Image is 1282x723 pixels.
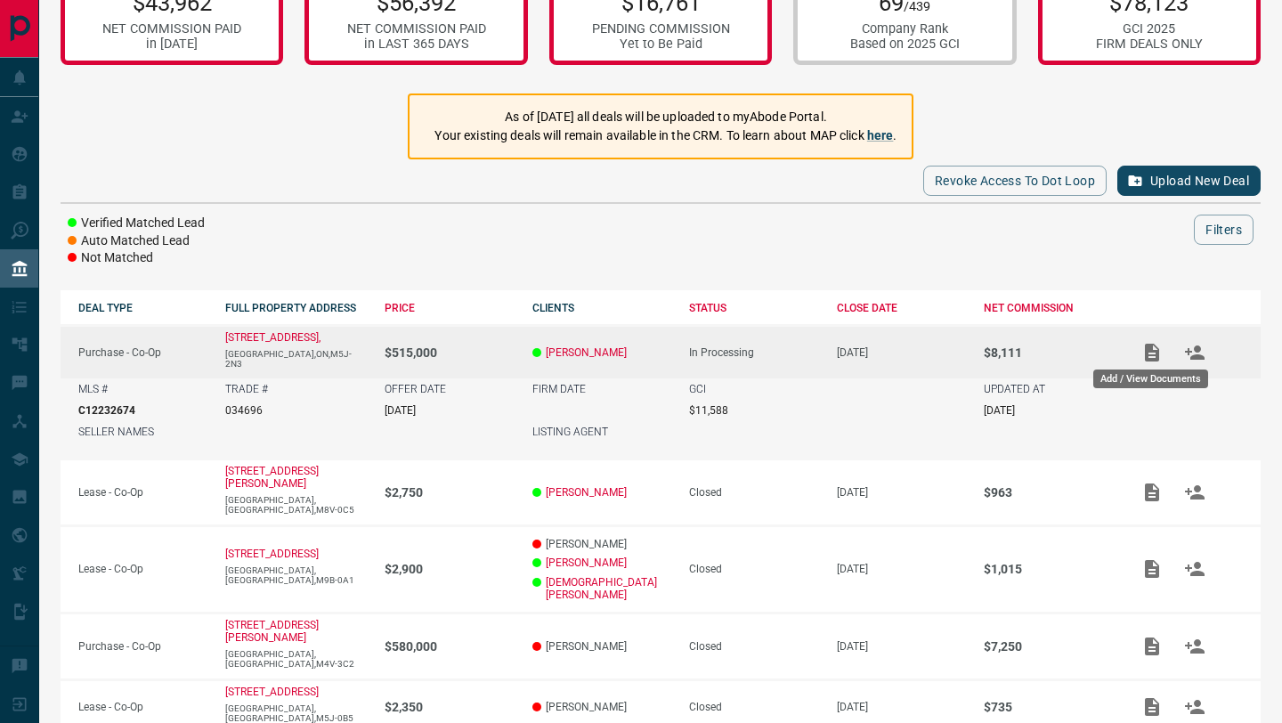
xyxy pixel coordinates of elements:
p: SELLER NAMES [78,426,154,438]
p: [GEOGRAPHIC_DATA],[GEOGRAPHIC_DATA],M4V-3C2 [225,649,367,669]
span: Add / View Documents [1131,345,1173,358]
div: CLOSE DATE [837,302,966,314]
p: GCI [689,383,706,395]
p: C12232674 [78,404,135,417]
div: GCI 2025 [1096,21,1203,37]
span: Add / View Documents [1131,639,1173,652]
div: CLIENTS [532,302,671,314]
p: Your existing deals will remain available in the CRM. To learn about MAP click . [434,126,897,145]
button: Upload New Deal [1117,166,1261,196]
p: UPDATED AT [984,383,1045,395]
p: [DATE] [837,346,966,359]
p: [DATE] [984,404,1015,417]
p: $2,350 [385,700,514,714]
div: NET COMMISSION [984,302,1113,314]
div: in [DATE] [102,37,241,52]
p: [DATE] [837,486,966,499]
p: $515,000 [385,345,514,360]
p: Purchase - Co-Op [78,346,207,359]
p: [GEOGRAPHIC_DATA],[GEOGRAPHIC_DATA],M8V-0C5 [225,495,367,515]
p: $1,015 [984,562,1113,576]
div: Closed [689,701,818,713]
li: Verified Matched Lead [68,215,205,232]
p: $580,000 [385,639,514,654]
div: Company Rank [850,21,960,37]
p: [DATE] [385,404,416,417]
p: $735 [984,700,1113,714]
div: PRICE [385,302,514,314]
p: $7,250 [984,639,1113,654]
div: DEAL TYPE [78,302,207,314]
div: Closed [689,563,818,575]
a: [STREET_ADDRESS][PERSON_NAME] [225,465,319,490]
p: As of [DATE] all deals will be uploaded to myAbode Portal. [434,108,897,126]
a: here [867,128,894,142]
li: Auto Matched Lead [68,232,205,250]
div: In Processing [689,346,818,359]
p: FIRM DATE [532,383,586,395]
p: $11,588 [689,404,728,417]
a: [PERSON_NAME] [546,486,627,499]
a: [DEMOGRAPHIC_DATA][PERSON_NAME] [546,576,671,601]
p: $2,900 [385,562,514,576]
div: NET COMMISSION PAID [102,21,241,37]
span: Match Clients [1173,700,1216,712]
div: Based on 2025 GCI [850,37,960,52]
p: Lease - Co-Op [78,563,207,575]
li: Not Matched [68,249,205,267]
p: Lease - Co-Op [78,486,207,499]
div: in LAST 365 DAYS [347,37,486,52]
p: [GEOGRAPHIC_DATA],[GEOGRAPHIC_DATA],M5J-0B5 [225,703,367,723]
div: Yet to Be Paid [592,37,730,52]
span: Match Clients [1173,563,1216,575]
a: [STREET_ADDRESS], [225,331,320,344]
p: [DATE] [837,640,966,653]
span: Match Clients [1173,345,1216,358]
p: MLS # [78,383,108,395]
p: [PERSON_NAME] [532,701,671,713]
p: [GEOGRAPHIC_DATA],[GEOGRAPHIC_DATA],M9B-0A1 [225,565,367,585]
div: Closed [689,486,818,499]
p: TRADE # [225,383,268,395]
div: FIRM DEALS ONLY [1096,37,1203,52]
div: STATUS [689,302,818,314]
span: Add / View Documents [1131,485,1173,498]
div: PENDING COMMISSION [592,21,730,37]
span: Match Clients [1173,639,1216,652]
p: [DATE] [837,701,966,713]
a: [PERSON_NAME] [546,346,627,359]
p: Purchase - Co-Op [78,640,207,653]
div: NET COMMISSION PAID [347,21,486,37]
a: [STREET_ADDRESS] [225,548,319,560]
p: Lease - Co-Op [78,701,207,713]
p: $2,750 [385,485,514,500]
p: 034696 [225,404,263,417]
p: [PERSON_NAME] [532,538,671,550]
div: Add / View Documents [1093,370,1208,388]
div: Closed [689,640,818,653]
a: [STREET_ADDRESS][PERSON_NAME] [225,619,319,644]
p: OFFER DATE [385,383,446,395]
a: [STREET_ADDRESS] [225,686,319,698]
p: [GEOGRAPHIC_DATA],ON,M5J-2N3 [225,349,367,369]
p: $963 [984,485,1113,500]
p: LISTING AGENT [532,426,608,438]
div: FULL PROPERTY ADDRESS [225,302,367,314]
span: Add / View Documents [1131,563,1173,575]
span: Add / View Documents [1131,700,1173,712]
button: Filters [1194,215,1254,245]
button: Revoke Access to Dot Loop [923,166,1107,196]
p: [PERSON_NAME] [532,640,671,653]
p: $8,111 [984,345,1113,360]
a: [PERSON_NAME] [546,556,627,569]
span: Match Clients [1173,485,1216,498]
p: [DATE] [837,563,966,575]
